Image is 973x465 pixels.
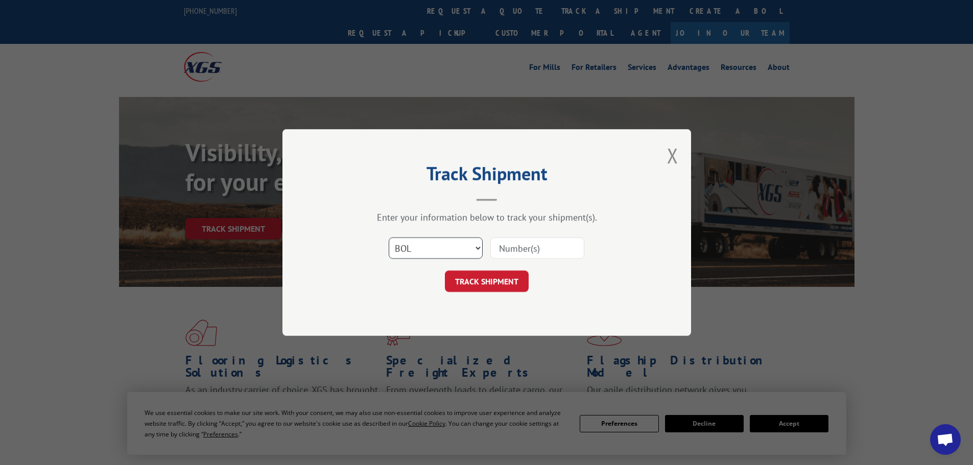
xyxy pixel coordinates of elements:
button: Close modal [667,142,678,169]
div: Enter your information below to track your shipment(s). [334,211,640,223]
div: Open chat [930,424,961,455]
button: TRACK SHIPMENT [445,271,529,292]
h2: Track Shipment [334,166,640,186]
input: Number(s) [490,237,584,259]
